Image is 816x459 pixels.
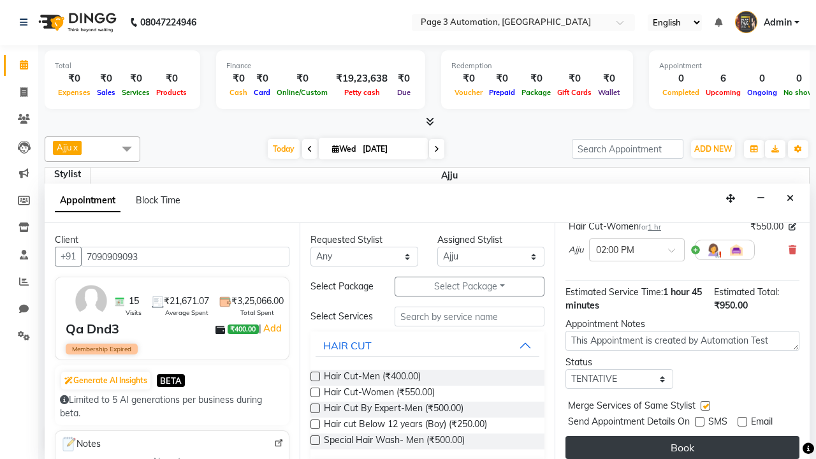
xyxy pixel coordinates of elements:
[694,144,732,154] span: ADD NEW
[66,344,138,354] span: Membership Expired
[708,415,727,431] span: SMS
[301,310,385,323] div: Select Services
[251,71,273,86] div: ₹0
[324,386,435,402] span: Hair Cut-Women (₹550.00)
[268,139,300,159] span: Today
[60,393,284,420] div: Limited to 5 AI generations per business during beta.
[140,4,196,40] b: 08047224946
[486,71,518,86] div: ₹0
[703,88,744,97] span: Upcoming
[316,334,539,357] button: HAIR CUT
[240,308,274,317] span: Total Spent
[61,436,101,453] span: Notes
[301,280,385,293] div: Select Package
[226,71,251,86] div: ₹0
[554,88,595,97] span: Gift Cards
[73,282,110,319] img: avatar
[91,168,810,184] span: Ajju
[153,88,190,97] span: Products
[329,144,359,154] span: Wed
[395,307,544,326] input: Search by service name
[55,71,94,86] div: ₹0
[659,88,703,97] span: Completed
[157,374,185,386] span: BETA
[341,88,383,97] span: Petty cash
[119,88,153,97] span: Services
[324,370,421,386] span: Hair Cut-Men (₹400.00)
[565,317,799,331] div: Appointment Notes
[33,4,120,40] img: logo
[94,71,119,86] div: ₹0
[331,71,393,86] div: ₹19,23,638
[323,338,372,353] div: HAIR CUT
[706,242,721,258] img: Hairdresser.png
[153,71,190,86] div: ₹0
[648,222,661,231] span: 1 hr
[55,233,289,247] div: Client
[228,324,258,335] span: ₹400.00
[119,71,153,86] div: ₹0
[324,402,463,418] span: Hair Cut By Expert-Men (₹500.00)
[744,71,780,86] div: 0
[273,88,331,97] span: Online/Custom
[324,418,487,433] span: Hair cut Below 12 years (Boy) (₹250.00)
[569,244,584,256] span: Ajju
[735,11,757,33] img: Admin
[226,88,251,97] span: Cash
[451,88,486,97] span: Voucher
[437,233,545,247] div: Assigned Stylist
[393,71,415,86] div: ₹0
[781,189,799,208] button: Close
[261,321,284,336] a: Add
[61,372,150,390] button: Generate AI Insights
[55,88,94,97] span: Expenses
[789,223,796,231] i: Edit price
[66,319,119,339] div: Qa Dnd3
[764,16,792,29] span: Admin
[129,295,139,308] span: 15
[126,308,142,317] span: Visits
[359,140,423,159] input: 2025-10-01
[659,71,703,86] div: 0
[518,71,554,86] div: ₹0
[714,300,748,311] span: ₹950.00
[55,189,120,212] span: Appointment
[395,277,544,296] button: Select Package
[565,286,663,298] span: Estimated Service Time:
[55,61,190,71] div: Total
[57,142,72,152] span: Ajju
[639,222,661,231] small: for
[565,436,799,459] button: Book
[714,286,779,298] span: Estimated Total:
[55,247,82,266] button: +91
[691,140,735,158] button: ADD NEW
[394,88,414,97] span: Due
[569,220,661,233] div: Hair Cut-Women
[729,242,744,258] img: Interior.png
[226,61,415,71] div: Finance
[750,220,783,233] span: ₹550.00
[136,194,180,206] span: Block Time
[451,71,486,86] div: ₹0
[273,71,331,86] div: ₹0
[568,415,690,431] span: Send Appointment Details On
[554,71,595,86] div: ₹0
[324,433,465,449] span: Special Hair Wash- Men (₹500.00)
[595,88,623,97] span: Wallet
[45,168,90,181] div: Stylist
[165,308,208,317] span: Average Spent
[595,71,623,86] div: ₹0
[231,295,284,308] span: ₹3,25,066.00
[251,88,273,97] span: Card
[72,142,78,152] a: x
[310,233,418,247] div: Requested Stylist
[744,88,780,97] span: Ongoing
[486,88,518,97] span: Prepaid
[164,295,209,308] span: ₹21,671.07
[451,61,623,71] div: Redemption
[751,415,773,431] span: Email
[518,88,554,97] span: Package
[259,321,284,336] span: |
[81,247,289,266] input: Search by Name/Mobile/Email/Code
[565,356,673,369] div: Status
